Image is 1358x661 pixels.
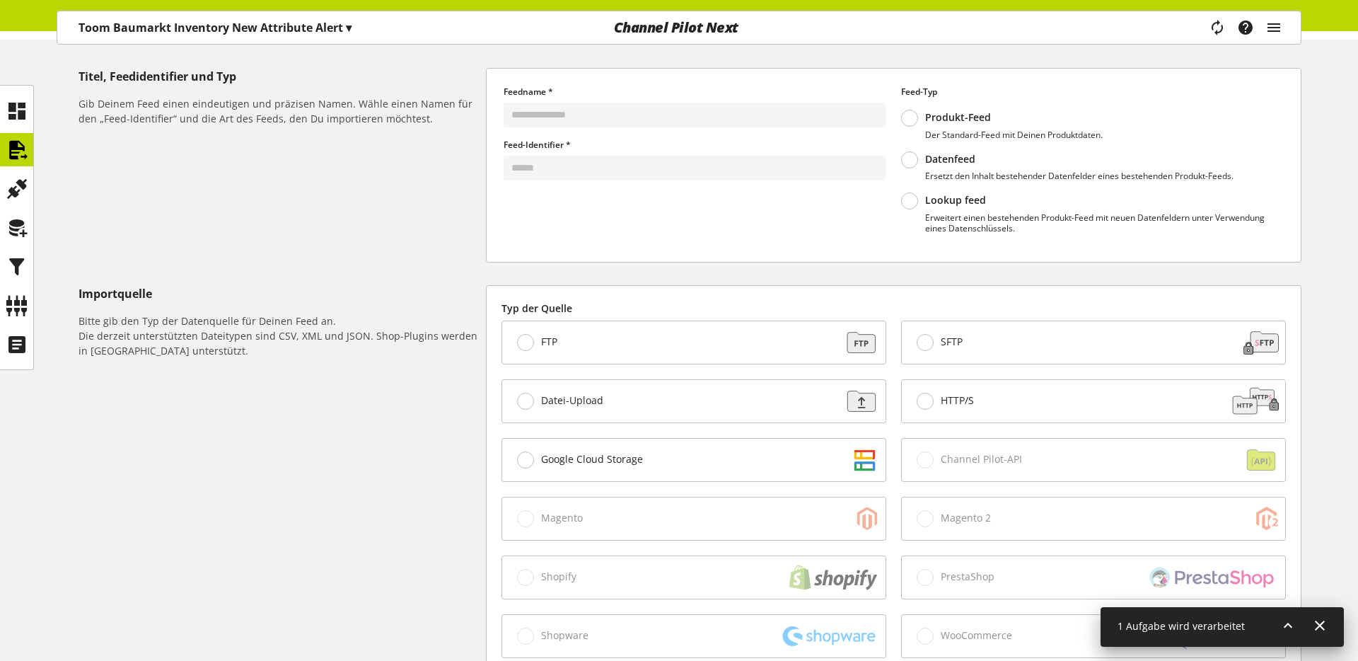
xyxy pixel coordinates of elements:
[1118,619,1245,633] span: 1 Aufgabe wird verarbeitet
[901,86,1284,98] label: Feed-Typ
[941,335,963,348] span: SFTP
[925,171,1234,181] p: Ersetzt den Inhalt bestehender Datenfelder eines bestehenden Produkt-Feeds.
[925,111,1103,124] p: Produkt-Feed
[941,394,974,407] span: HTTP/S
[501,301,1286,316] label: Typ der Quelle
[541,335,557,348] span: FTP
[504,139,571,151] span: Feed-Identifier *
[79,19,352,36] p: Toom Baumarkt Inventory New Attribute Alert
[833,328,883,357] img: 88a670171dbbdb973a11352c4ab52784.svg
[833,446,883,474] img: d2dddd6c468e6a0b8c3bb85ba935e383.svg
[925,194,1284,207] p: Lookup feed
[79,314,480,358] h6: Bitte gib den Typ der Datenquelle für Deinen Feed an. Die derzeit unterstützten Dateitypen sind C...
[504,86,553,98] span: Feedname *
[79,68,480,85] h5: Titel, Feedidentifier und Typ
[541,453,643,466] span: Google Cloud Storage
[925,153,1234,166] p: Datenfeed
[833,387,883,415] img: f3ac9b204b95d45582cf21fad1a323cf.svg
[57,11,1301,45] nav: main navigation
[79,96,480,126] h6: Gib Deinem Feed einen eindeutigen und präzisen Namen. Wähle einen Namen für den „Feed-Identifier“...
[925,212,1284,234] p: Erweitert einen bestehenden Produkt-Feed mit neuen Datenfeldern unter Verwendung eines Datenschlü...
[1229,387,1282,415] img: cbdcb026b331cf72755dc691680ce42b.svg
[79,285,480,302] h5: Importquelle
[1233,328,1282,357] img: 1a078d78c93edf123c3bc3fa7bc6d87d.svg
[925,130,1103,140] p: Der Standard-Feed mit Deinen Produktdaten.
[346,20,352,35] span: ▾
[541,394,603,407] span: Datei-Upload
